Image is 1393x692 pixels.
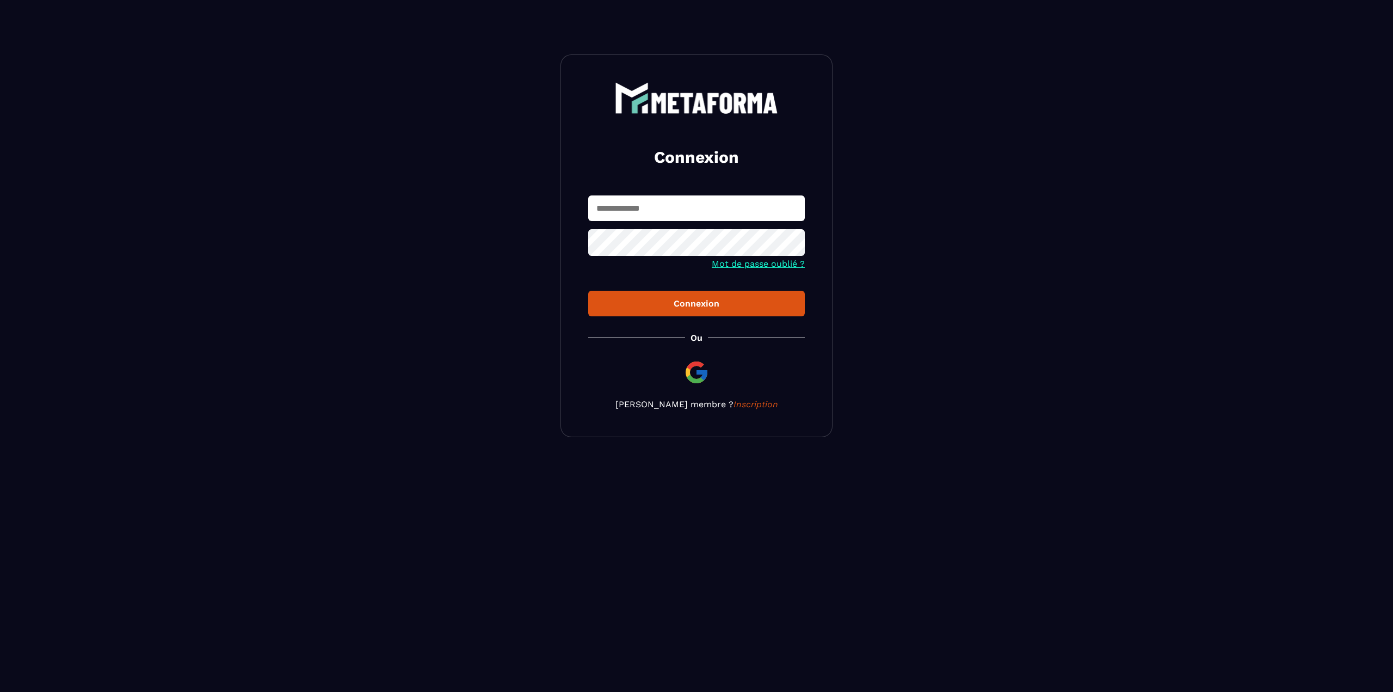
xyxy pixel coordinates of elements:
img: google [683,359,710,385]
p: [PERSON_NAME] membre ? [588,399,805,409]
img: logo [615,82,778,114]
a: logo [588,82,805,114]
button: Connexion [588,291,805,316]
div: Connexion [597,298,796,309]
a: Inscription [734,399,778,409]
p: Ou [691,333,702,343]
a: Mot de passe oublié ? [712,259,805,269]
h2: Connexion [601,146,792,168]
